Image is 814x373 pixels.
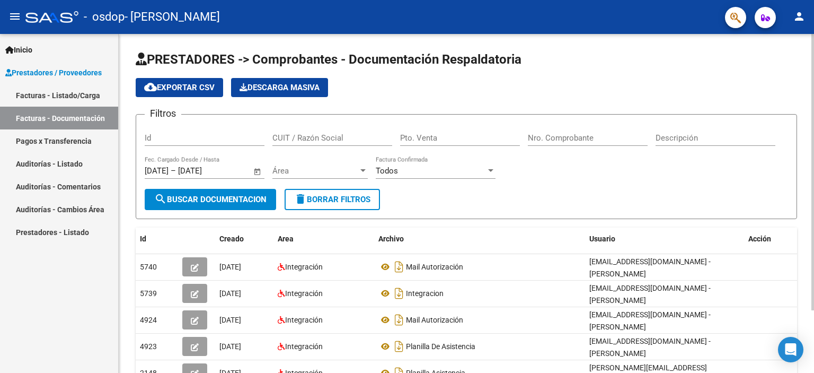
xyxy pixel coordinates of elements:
span: Integracion [406,289,444,298]
mat-icon: cloud_download [144,81,157,93]
span: Todos [376,166,398,176]
span: - [PERSON_NAME] [125,5,220,29]
span: Usuario [589,235,615,243]
span: [DATE] [219,289,241,298]
span: Acción [748,235,771,243]
span: [DATE] [219,316,241,324]
span: 5739 [140,289,157,298]
datatable-header-cell: Area [273,228,374,250]
app-download-masive: Descarga masiva de comprobantes (adjuntos) [231,78,328,97]
span: Inicio [5,44,32,56]
span: Integración [285,316,323,324]
span: [EMAIL_ADDRESS][DOMAIN_NAME] - [PERSON_NAME] [589,337,711,358]
span: Buscar Documentacion [154,195,267,204]
span: Integración [285,289,323,298]
span: 4923 [140,342,157,351]
i: Descargar documento [392,285,406,302]
span: Planilla De Asistencia [406,342,475,351]
button: Descarga Masiva [231,78,328,97]
span: PRESTADORES -> Comprobantes - Documentación Respaldatoria [136,52,521,67]
span: Descarga Masiva [240,83,320,92]
span: Archivo [378,235,404,243]
span: Creado [219,235,244,243]
span: Área [272,166,358,176]
mat-icon: menu [8,10,21,23]
span: [DATE] [219,342,241,351]
span: 4924 [140,316,157,324]
mat-icon: person [793,10,806,23]
i: Descargar documento [392,258,406,275]
span: Integración [285,263,323,271]
datatable-header-cell: Id [136,228,178,250]
span: – [171,166,176,176]
i: Descargar documento [392,311,406,328]
span: Mail Autorización [406,263,463,271]
span: Prestadores / Proveedores [5,67,102,79]
mat-icon: search [154,193,167,205]
datatable-header-cell: Acción [744,228,797,250]
datatable-header-cell: Creado [215,228,273,250]
datatable-header-cell: Archivo [374,228,585,250]
div: Open Intercom Messenger [778,337,803,362]
h3: Filtros [145,106,181,121]
span: [DATE] [219,263,241,271]
span: - osdop [84,5,125,29]
span: Area [278,235,294,243]
button: Borrar Filtros [285,189,380,210]
i: Descargar documento [392,338,406,355]
input: Fecha fin [178,166,229,176]
button: Buscar Documentacion [145,189,276,210]
datatable-header-cell: Usuario [585,228,744,250]
span: [EMAIL_ADDRESS][DOMAIN_NAME] - [PERSON_NAME] [589,310,711,331]
span: Id [140,235,146,243]
span: [EMAIL_ADDRESS][DOMAIN_NAME] - [PERSON_NAME] [589,284,711,305]
mat-icon: delete [294,193,307,205]
span: 5740 [140,263,157,271]
span: [EMAIL_ADDRESS][DOMAIN_NAME] - [PERSON_NAME] [589,257,711,278]
button: Open calendar [252,166,264,178]
span: Borrar Filtros [294,195,370,204]
button: Exportar CSV [136,78,223,97]
span: Integración [285,342,323,351]
input: Fecha inicio [145,166,169,176]
span: Exportar CSV [144,83,215,92]
span: Mail Autorización [406,316,463,324]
